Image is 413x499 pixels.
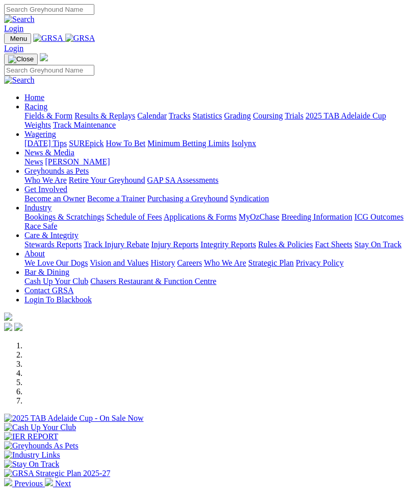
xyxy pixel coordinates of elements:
[231,139,256,148] a: Isolynx
[65,34,95,43] img: GRSA
[147,194,228,203] a: Purchasing a Greyhound
[137,111,167,120] a: Calendar
[239,212,279,221] a: MyOzChase
[24,258,88,267] a: We Love Our Dogs
[224,111,251,120] a: Grading
[4,44,23,53] a: Login
[4,33,31,44] button: Toggle navigation
[24,176,409,185] div: Greyhounds as Pets
[24,286,73,295] a: Contact GRSA
[24,111,72,120] a: Fields & Form
[106,212,162,221] a: Schedule of Fees
[177,258,202,267] a: Careers
[90,277,216,286] a: Chasers Restaurant & Function Centre
[281,212,352,221] a: Breeding Information
[45,479,71,488] a: Next
[193,111,222,120] a: Statistics
[8,55,34,63] img: Close
[4,323,12,331] img: facebook.svg
[4,423,76,432] img: Cash Up Your Club
[24,240,409,249] div: Care & Integrity
[4,414,144,423] img: 2025 TAB Adelaide Cup - On Sale Now
[24,231,79,240] a: Care & Integrity
[69,139,104,148] a: SUREpick
[248,258,294,267] a: Strategic Plan
[204,258,246,267] a: Who We Are
[90,258,148,267] a: Vision and Values
[24,139,409,148] div: Wagering
[24,111,409,130] div: Racing
[24,148,74,157] a: News & Media
[230,194,269,203] a: Syndication
[147,139,229,148] a: Minimum Betting Limits
[10,35,27,42] span: Menu
[24,121,51,129] a: Weights
[45,478,53,486] img: chevron-right-pager-white.svg
[24,249,45,258] a: About
[24,194,85,203] a: Become an Owner
[151,240,198,249] a: Injury Reports
[24,185,67,194] a: Get Involved
[87,194,145,203] a: Become a Trainer
[4,24,23,33] a: Login
[40,53,48,61] img: logo-grsa-white.png
[4,479,45,488] a: Previous
[45,157,110,166] a: [PERSON_NAME]
[106,139,146,148] a: How To Bet
[14,323,22,331] img: twitter.svg
[164,212,237,221] a: Applications & Forms
[4,15,35,24] img: Search
[24,268,69,276] a: Bar & Dining
[24,167,89,175] a: Greyhounds as Pets
[24,176,67,184] a: Who We Are
[4,478,12,486] img: chevron-left-pager-white.svg
[55,479,71,488] span: Next
[24,194,409,203] div: Get Involved
[315,240,352,249] a: Fact Sheets
[4,450,60,460] img: Industry Links
[24,277,88,286] a: Cash Up Your Club
[354,212,403,221] a: ICG Outcomes
[169,111,191,120] a: Tracks
[24,157,409,167] div: News & Media
[147,176,219,184] a: GAP SA Assessments
[4,4,94,15] input: Search
[24,157,43,166] a: News
[24,222,57,230] a: Race Safe
[24,212,409,231] div: Industry
[4,432,58,441] img: IER REPORT
[53,121,116,129] a: Track Maintenance
[24,277,409,286] div: Bar & Dining
[4,54,38,65] button: Toggle navigation
[4,469,110,478] img: GRSA Strategic Plan 2025-27
[24,139,67,148] a: [DATE] Tips
[200,240,256,249] a: Integrity Reports
[4,460,59,469] img: Stay On Track
[74,111,135,120] a: Results & Replays
[305,111,386,120] a: 2025 TAB Adelaide Cup
[4,65,94,76] input: Search
[24,212,104,221] a: Bookings & Scratchings
[24,102,47,111] a: Racing
[24,295,92,304] a: Login To Blackbook
[4,76,35,85] img: Search
[33,34,63,43] img: GRSA
[285,111,303,120] a: Trials
[14,479,43,488] span: Previous
[4,441,79,450] img: Greyhounds As Pets
[253,111,283,120] a: Coursing
[24,240,82,249] a: Stewards Reports
[24,93,44,102] a: Home
[150,258,175,267] a: History
[258,240,313,249] a: Rules & Policies
[84,240,149,249] a: Track Injury Rebate
[24,203,51,212] a: Industry
[69,176,145,184] a: Retire Your Greyhound
[24,258,409,268] div: About
[354,240,401,249] a: Stay On Track
[24,130,56,138] a: Wagering
[4,313,12,321] img: logo-grsa-white.png
[296,258,344,267] a: Privacy Policy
